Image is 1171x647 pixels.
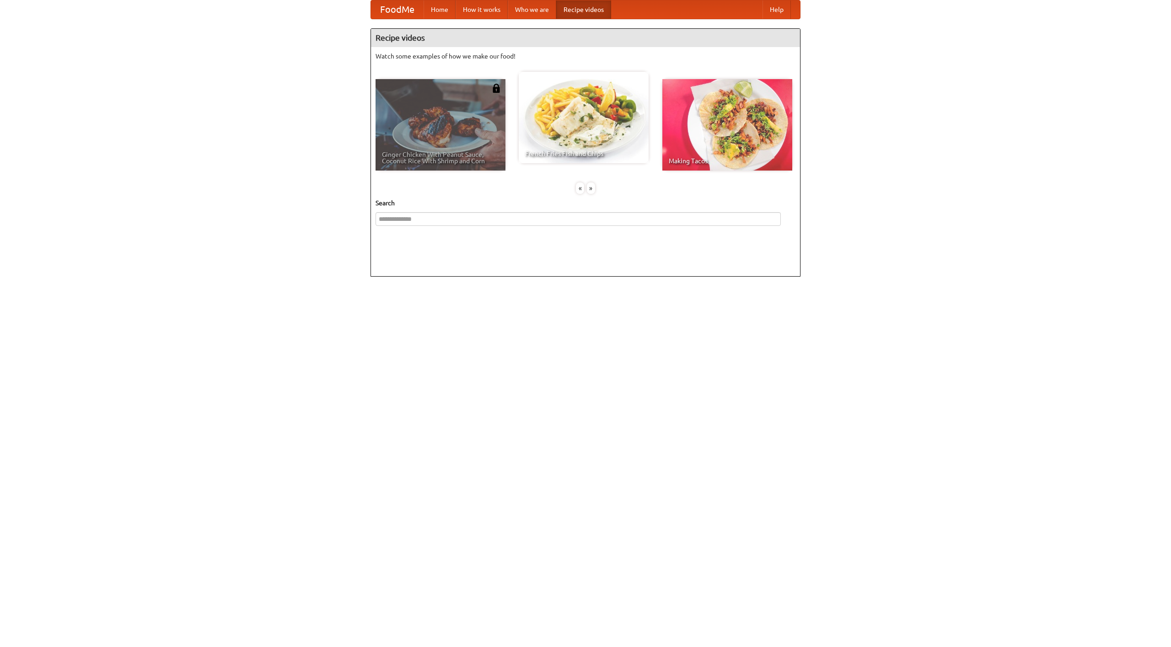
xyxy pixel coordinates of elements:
a: French Fries Fish and Chips [519,72,649,163]
img: 483408.png [492,84,501,93]
a: FoodMe [371,0,424,19]
a: Home [424,0,456,19]
a: Recipe videos [556,0,611,19]
span: French Fries Fish and Chips [525,150,642,157]
div: » [587,182,595,194]
p: Watch some examples of how we make our food! [376,52,795,61]
a: How it works [456,0,508,19]
div: « [576,182,584,194]
span: Making Tacos [669,158,786,164]
a: Who we are [508,0,556,19]
h4: Recipe videos [371,29,800,47]
h5: Search [376,198,795,208]
a: Help [763,0,791,19]
a: Making Tacos [662,79,792,171]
